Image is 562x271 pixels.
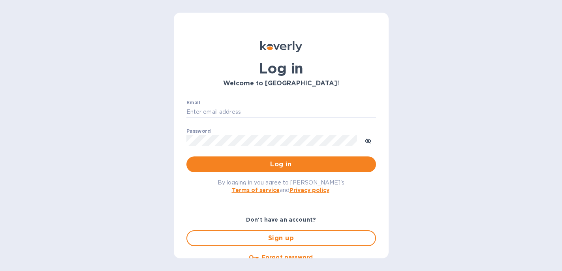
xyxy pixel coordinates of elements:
[186,230,376,246] button: Sign up
[186,106,376,118] input: Enter email address
[232,187,280,193] a: Terms of service
[289,187,329,193] a: Privacy policy
[186,156,376,172] button: Log in
[186,60,376,77] h1: Log in
[218,179,344,193] span: By logging in you agree to [PERSON_NAME]'s and .
[186,129,211,134] label: Password
[246,216,316,223] b: Don't have an account?
[186,100,200,105] label: Email
[262,254,313,260] u: Forgot password
[193,160,370,169] span: Log in
[194,233,369,243] span: Sign up
[360,132,376,148] button: toggle password visibility
[186,80,376,87] h3: Welcome to [GEOGRAPHIC_DATA]!
[260,41,302,52] img: Koverly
